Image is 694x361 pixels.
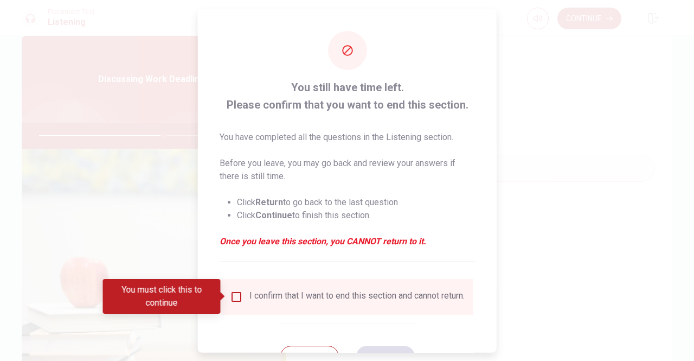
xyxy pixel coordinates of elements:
[220,130,475,143] p: You have completed all the questions in the Listening section.
[255,197,283,207] strong: Return
[220,156,475,182] p: Before you leave, you may go back and review your answers if there is still time.
[237,208,475,221] li: Click to finish this section.
[255,210,292,220] strong: Continue
[103,279,221,314] div: You must click this to continue
[220,235,475,248] em: Once you leave this section, you CANNOT return to it.
[230,290,243,303] span: You must click this to continue
[249,290,465,303] div: I confirm that I want to end this section and cannot return.
[237,195,475,208] li: Click to go back to the last question
[220,78,475,113] span: You still have time left. Please confirm that you want to end this section.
